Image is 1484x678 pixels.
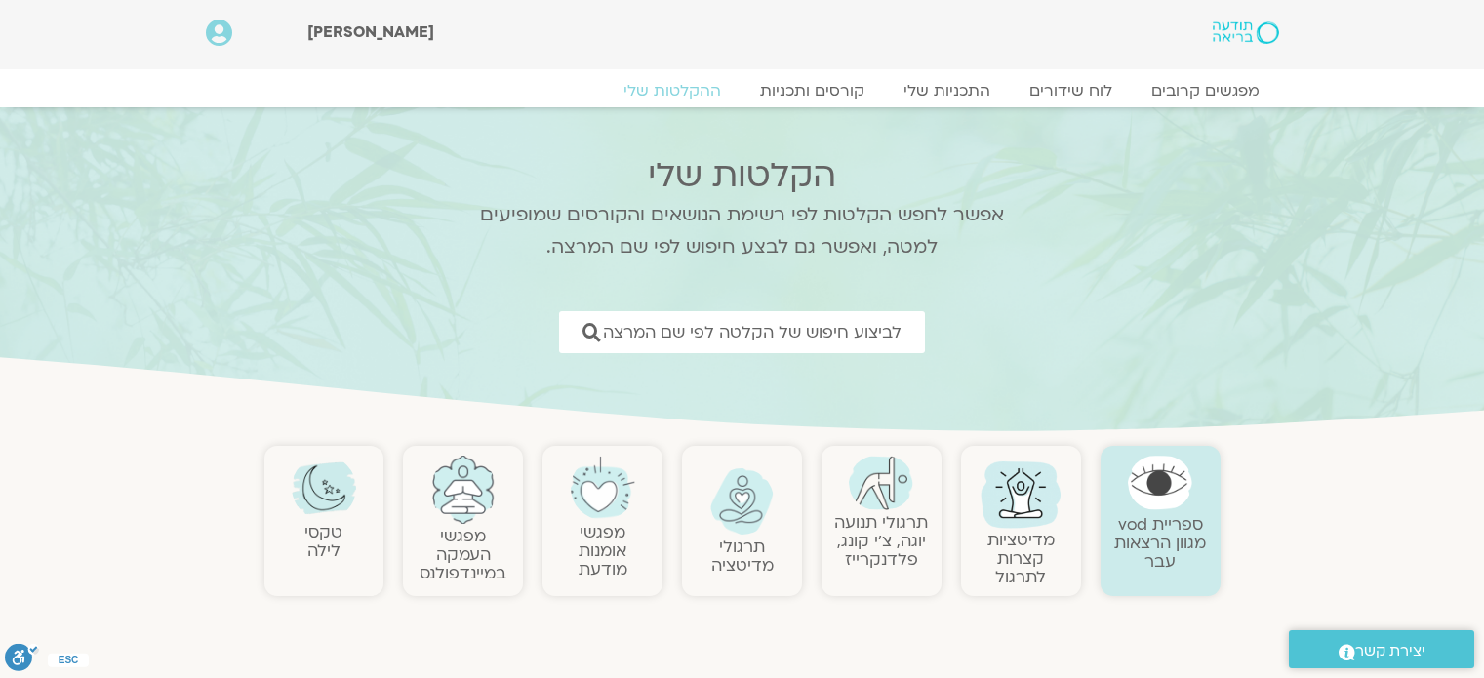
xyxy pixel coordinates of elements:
span: [PERSON_NAME] [307,21,434,43]
a: קורסים ותכניות [741,81,884,100]
a: טקסילילה [304,521,342,562]
a: מפגשים קרובים [1132,81,1279,100]
a: ספריית vodמגוון הרצאות עבר [1114,513,1206,573]
a: לוח שידורים [1010,81,1132,100]
p: אפשר לחפש הקלטות לפי רשימת הנושאים והקורסים שמופיעים למטה, ואפשר גם לבצע חיפוש לפי שם המרצה. [455,199,1030,263]
a: התכניות שלי [884,81,1010,100]
span: יצירת קשר [1355,638,1425,664]
a: ההקלטות שלי [604,81,741,100]
a: מפגשיהעמקה במיינדפולנס [420,525,506,584]
a: מפגשיאומנות מודעת [579,521,627,580]
a: תרגולי תנועהיוגה, צ׳י קונג, פלדנקרייז [834,511,928,571]
a: לביצוע חיפוש של הקלטה לפי שם המרצה [559,311,925,353]
a: תרגולימדיטציה [711,536,774,577]
a: מדיטציות קצרות לתרגול [987,529,1055,588]
a: יצירת קשר [1289,630,1474,668]
nav: Menu [206,81,1279,100]
span: לביצוע חיפוש של הקלטה לפי שם המרצה [603,323,902,341]
h2: הקלטות שלי [455,156,1030,195]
